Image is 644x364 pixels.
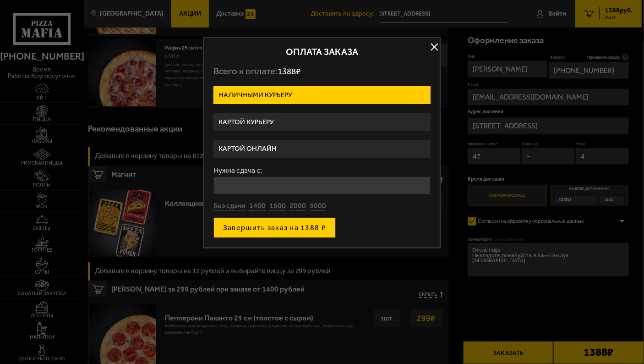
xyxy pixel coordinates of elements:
label: Картой курьеру [213,113,431,131]
label: Нужна сдача с: [213,167,431,174]
button: Завершить заказ на 1388 ₽ [213,218,336,238]
span: 1388 ₽ [278,66,300,77]
button: без сдачи [213,201,246,211]
button: 5000 [310,201,326,211]
p: Всего к оплате: [213,66,431,77]
button: 1400 [249,201,266,211]
button: 1500 [269,201,286,211]
label: Наличными курьеру [213,86,431,104]
h2: Оплата заказа [213,47,431,56]
label: Картой онлайн [213,140,431,158]
button: 2000 [289,201,306,211]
